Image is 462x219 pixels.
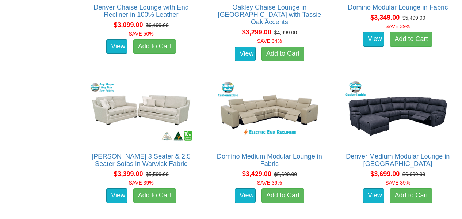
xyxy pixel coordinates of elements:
[87,78,196,146] img: Adele 3 Seater & 2.5 Seater Sofas in Warwick Fabric
[146,22,168,28] del: $6,199.00
[261,188,304,203] a: Add to Cart
[274,171,297,177] del: $5,699.00
[129,31,153,37] font: SAVE 50%
[92,153,191,167] a: [PERSON_NAME] 3 Seater & 2.5 Seater Sofas in Warwick Fabric
[390,32,432,47] a: Add to Cart
[348,4,448,11] a: Domino Modular Lounge in Fabric
[217,153,322,167] a: Domino Medium Modular Lounge in Fabric
[106,188,127,203] a: View
[215,78,324,146] img: Domino Medium Modular Lounge in Fabric
[146,171,168,177] del: $5,599.00
[370,170,400,178] span: $3,699.00
[106,39,127,54] a: View
[363,188,384,203] a: View
[370,14,400,21] span: $3,349.00
[242,29,271,36] span: $3,299.00
[385,23,410,29] font: SAVE 39%
[93,4,189,18] a: Denver Chaise Lounge with End Recliner in 100% Leather
[235,188,256,203] a: View
[346,153,450,167] a: Denver Medium Modular Lounge in [GEOGRAPHIC_DATA]
[363,32,384,47] a: View
[242,170,271,178] span: $3,429.00
[390,188,432,203] a: Add to Cart
[133,39,176,54] a: Add to Cart
[129,180,153,186] font: SAVE 39%
[343,78,453,146] img: Denver Medium Modular Lounge in Fabric
[274,30,297,36] del: $4,999.00
[402,171,425,177] del: $6,099.00
[385,180,410,186] font: SAVE 39%
[402,15,425,21] del: $5,499.00
[261,47,304,61] a: Add to Cart
[133,188,176,203] a: Add to Cart
[218,4,321,26] a: Oakley Chaise Lounge in [GEOGRAPHIC_DATA] with Tassie Oak Accents
[114,170,143,178] span: $3,399.00
[257,180,282,186] font: SAVE 39%
[114,21,143,29] span: $3,099.00
[235,47,256,61] a: View
[257,38,282,44] font: SAVE 34%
